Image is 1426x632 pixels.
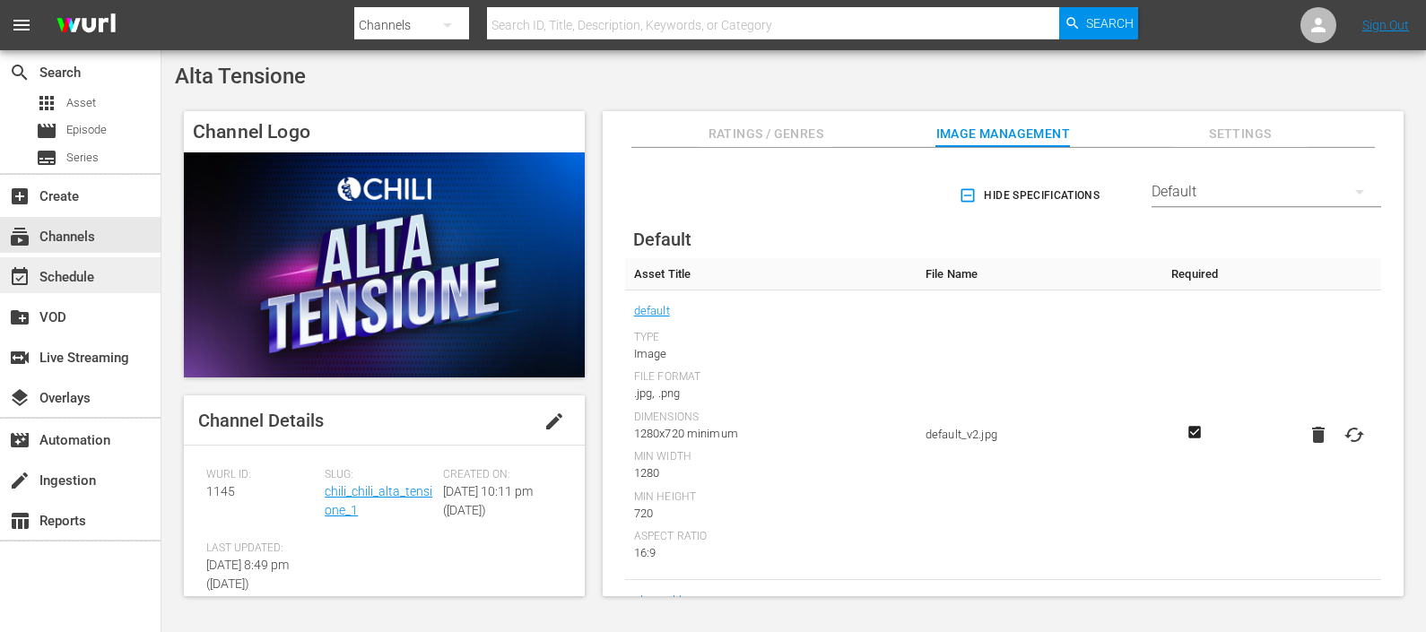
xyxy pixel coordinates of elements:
a: default [634,299,670,323]
a: channel-bug [634,589,699,612]
span: Wurl ID: [206,468,316,482]
span: Last Updated: [206,541,316,556]
span: Search [1086,7,1134,39]
span: [DATE] 8:49 pm ([DATE]) [206,558,289,591]
span: Hide Specifications [962,186,1100,205]
span: Episode [36,120,57,142]
h4: Channel Logo [184,111,585,152]
span: Default [633,229,691,250]
div: File Format [634,370,908,385]
span: Reports [9,510,30,532]
span: Schedule [9,266,30,288]
div: Image [634,345,908,363]
span: Series [36,147,57,169]
span: Live Streaming [9,347,30,368]
span: Ratings / Genres [699,123,833,145]
a: Sign Out [1362,18,1409,32]
span: menu [11,14,32,36]
span: Channel Details [198,410,324,431]
th: Required [1162,258,1228,290]
div: 720 [634,505,908,523]
span: Created On: [443,468,552,482]
a: chili_chili_alta_tensione_1 [325,484,432,517]
button: Search [1059,7,1138,39]
div: .jpg, .png [634,385,908,403]
span: [DATE] 10:11 pm ([DATE]) [443,484,533,517]
button: Hide Specifications [955,170,1107,221]
div: Aspect Ratio [634,530,908,544]
span: Settings [1173,123,1308,145]
span: Episode [66,121,107,139]
span: Automation [9,429,30,451]
span: Series [66,149,99,167]
th: Asset Title [625,258,917,290]
div: 1280x720 minimum [634,425,908,443]
span: Search [9,62,30,83]
span: Create [9,186,30,207]
td: default_v2.jpg [917,290,1162,580]
img: Alta Tensione [184,152,585,377]
span: Overlays [9,387,30,409]
div: Default [1152,167,1381,217]
span: VOD [9,307,30,328]
div: Type [634,331,908,345]
div: Min Height [634,490,908,505]
span: Asset [66,94,96,112]
div: 1280 [634,464,908,482]
div: Dimensions [634,411,908,425]
span: Asset [36,92,57,114]
button: edit [533,400,576,443]
span: edit [543,411,565,432]
span: Alta Tensione [175,64,306,89]
span: 1145 [206,484,235,498]
span: Channels [9,226,30,247]
img: ans4CAIJ8jUAAAAAAAAAAAAAAAAAAAAAAAAgQb4GAAAAAAAAAAAAAAAAAAAAAAAAJMjXAAAAAAAAAAAAAAAAAAAAAAAAgAT5G... [43,4,129,47]
span: Image Management [935,123,1070,145]
span: Slug: [325,468,434,482]
span: Ingestion [9,470,30,491]
th: File Name [917,258,1162,290]
div: Min Width [634,450,908,464]
svg: Required [1184,424,1205,440]
div: 16:9 [634,544,908,562]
